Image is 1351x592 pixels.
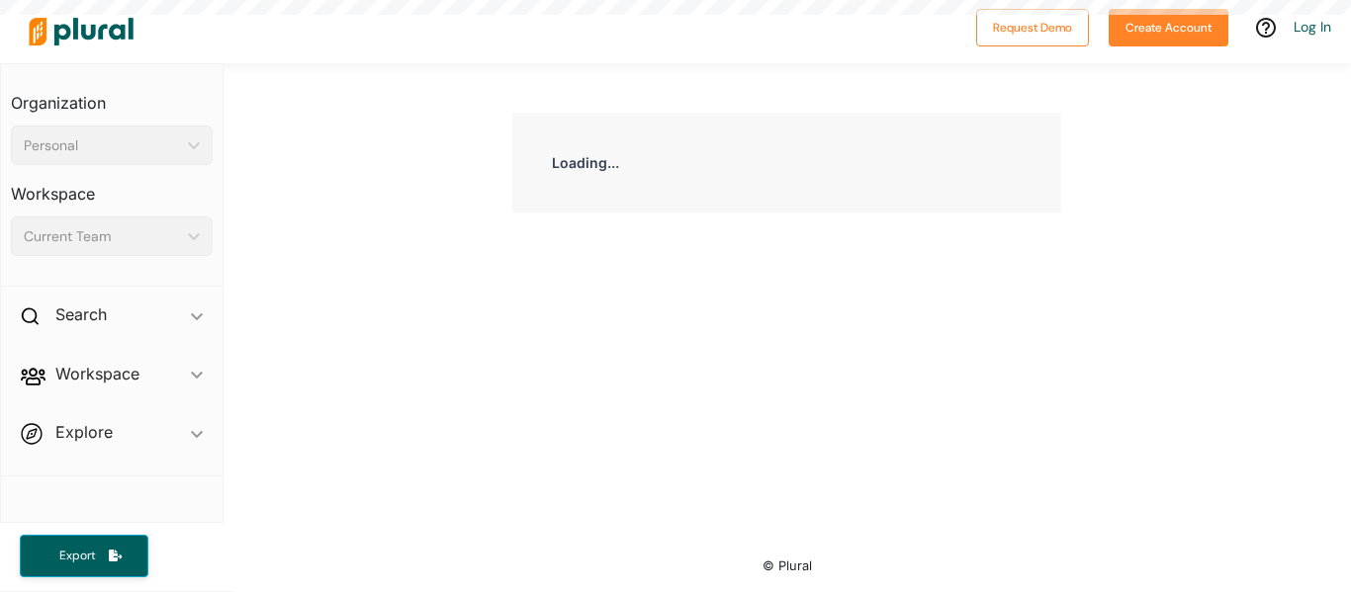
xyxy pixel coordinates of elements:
[20,535,148,577] button: Export
[763,558,812,573] small: © Plural
[512,113,1061,212] div: Loading...
[976,9,1089,46] button: Request Demo
[1294,18,1331,36] a: Log In
[976,16,1089,37] a: Request Demo
[45,548,109,564] span: Export
[24,135,180,156] div: Personal
[55,303,107,325] h2: Search
[11,165,213,209] h3: Workspace
[11,74,213,118] h3: Organization
[24,226,180,247] div: Current Team
[1109,9,1228,46] button: Create Account
[1109,16,1228,37] a: Create Account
